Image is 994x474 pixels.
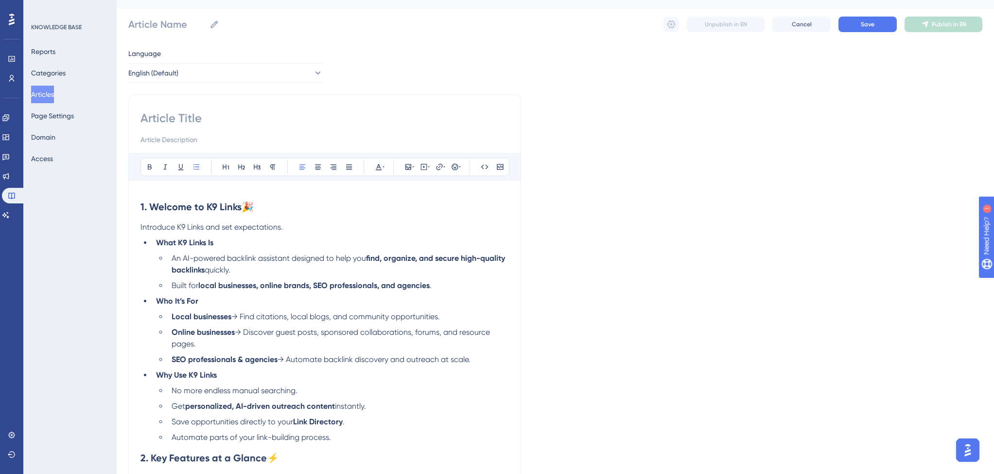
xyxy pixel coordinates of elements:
[156,238,213,247] strong: What K9 Links Is
[140,201,242,213] strong: 1. Welcome to K9 Links
[31,64,66,82] button: Categories
[31,43,55,60] button: Reports
[861,20,874,28] span: Save
[772,17,831,32] button: Cancel
[140,134,509,146] input: Article Description
[792,20,812,28] span: Cancel
[932,20,966,28] span: Publish in EN
[172,417,293,426] span: Save opportunities directly to your
[172,281,198,290] span: Built for
[128,67,178,79] span: English (Default)
[267,452,279,464] span: ⚡
[31,128,55,146] button: Domain
[31,150,53,167] button: Access
[838,17,897,32] button: Save
[23,2,61,14] span: Need Help?
[172,355,278,364] strong: SEO professionals & agencies
[172,312,231,321] strong: Local businesses
[198,281,430,290] strong: local businesses, online brands, SEO professionals, and agencies
[953,436,982,465] iframe: UserGuiding AI Assistant Launcher
[905,17,982,32] button: Publish in EN
[128,18,206,31] input: Article Name
[172,386,297,395] span: No more endless manual searching.
[705,20,747,28] span: Unpublish in EN
[68,5,70,13] div: 1
[31,107,74,125] button: Page Settings
[343,417,345,426] span: .
[172,401,185,411] span: Get
[31,86,54,103] button: Articles
[140,110,509,126] input: Article Title
[31,23,82,31] div: KNOWLEDGE BASE
[140,222,283,232] span: Introduce K9 Links and set expectations.
[128,48,161,59] span: Language
[172,328,492,348] span: → Discover guest posts, sponsored collaborations, forums, and resource pages.
[205,265,230,274] span: quickly.
[128,63,323,83] button: English (Default)
[140,452,267,464] strong: 2. Key Features at a Glance
[156,370,217,380] strong: Why Use K9 Links
[242,201,254,213] span: 🎉
[293,417,343,426] strong: Link Directory
[278,355,471,364] span: → Automate backlink discovery and outreach at scale.
[172,328,235,337] strong: Online businesses
[156,296,198,306] strong: Who It’s For
[172,433,331,442] span: Automate parts of your link-building process.
[172,254,366,263] span: An AI-powered backlink assistant designed to help you
[231,312,440,321] span: → Find citations, local blogs, and community opportunities.
[335,401,366,411] span: instantly.
[185,401,335,411] strong: personalized, AI-driven outreach content
[430,281,432,290] span: .
[687,17,765,32] button: Unpublish in EN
